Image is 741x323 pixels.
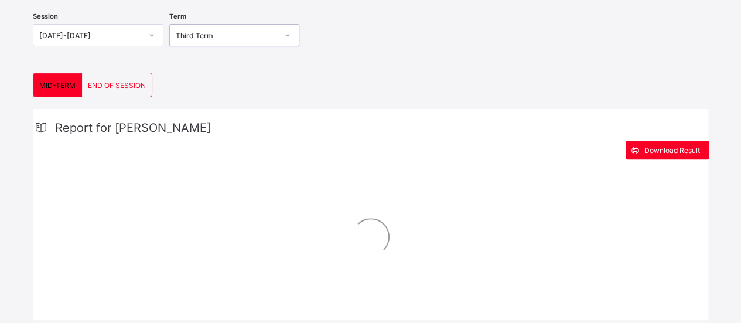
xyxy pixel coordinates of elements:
[88,81,146,90] span: END OF SESSION
[39,31,142,40] div: [DATE]-[DATE]
[55,121,211,135] span: Report for [PERSON_NAME]
[33,12,58,21] span: Session
[176,31,278,40] div: Third Term
[169,12,186,21] span: Term
[644,146,700,155] span: Download Result
[39,81,76,90] span: MID-TERM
